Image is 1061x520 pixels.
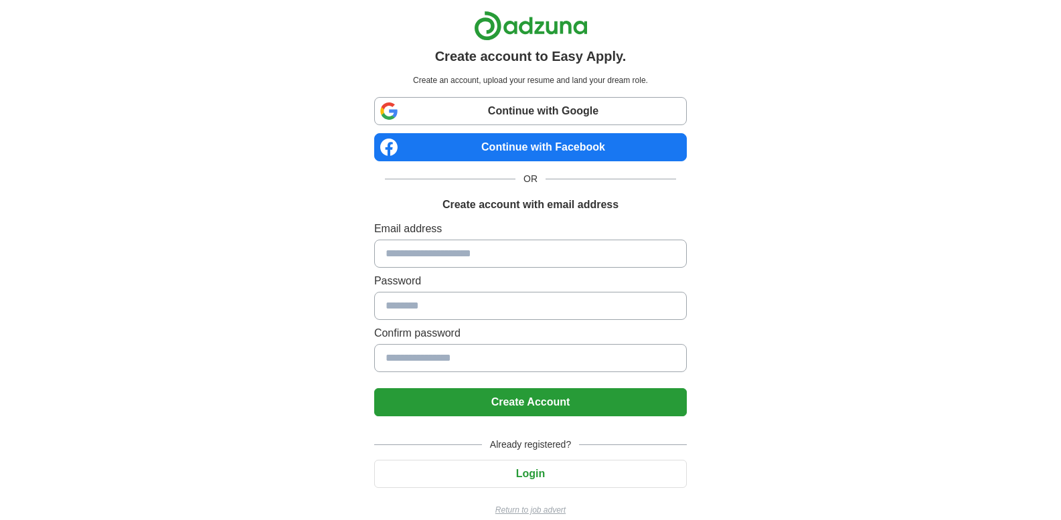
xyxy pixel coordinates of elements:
[474,11,588,41] img: Adzuna logo
[442,197,619,213] h1: Create account with email address
[374,97,687,125] a: Continue with Google
[374,468,687,479] a: Login
[374,388,687,416] button: Create Account
[435,46,627,66] h1: Create account to Easy Apply.
[374,221,687,237] label: Email address
[377,74,684,86] p: Create an account, upload your resume and land your dream role.
[374,504,687,516] a: Return to job advert
[374,460,687,488] button: Login
[374,133,687,161] a: Continue with Facebook
[482,438,579,452] span: Already registered?
[374,325,687,341] label: Confirm password
[515,172,546,186] span: OR
[374,273,687,289] label: Password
